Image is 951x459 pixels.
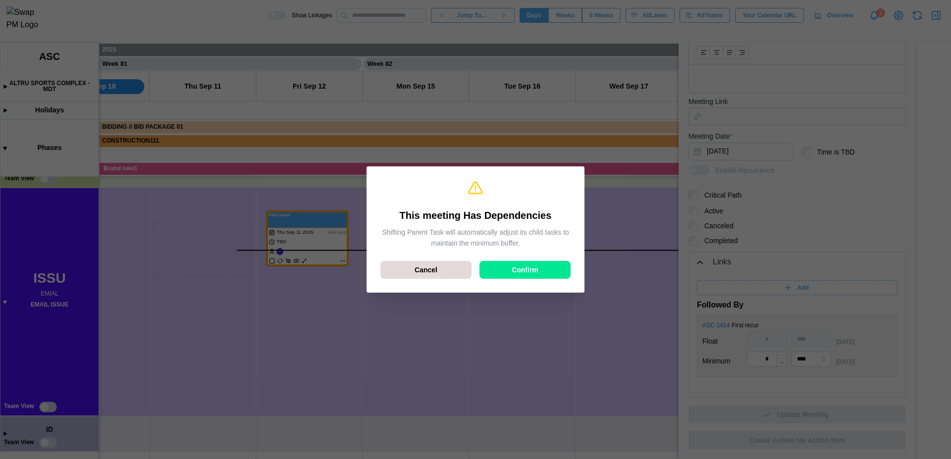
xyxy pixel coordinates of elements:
span: Confirm [512,261,538,278]
button: Confirm [479,261,571,279]
button: Cancel [380,261,472,279]
div: This meeting Has Dependencies [380,208,571,223]
div: Shifting Parent Task will automatically adjust its child tasks to maintain the minimum buffer. [380,227,571,249]
span: Cancel [415,261,437,278]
